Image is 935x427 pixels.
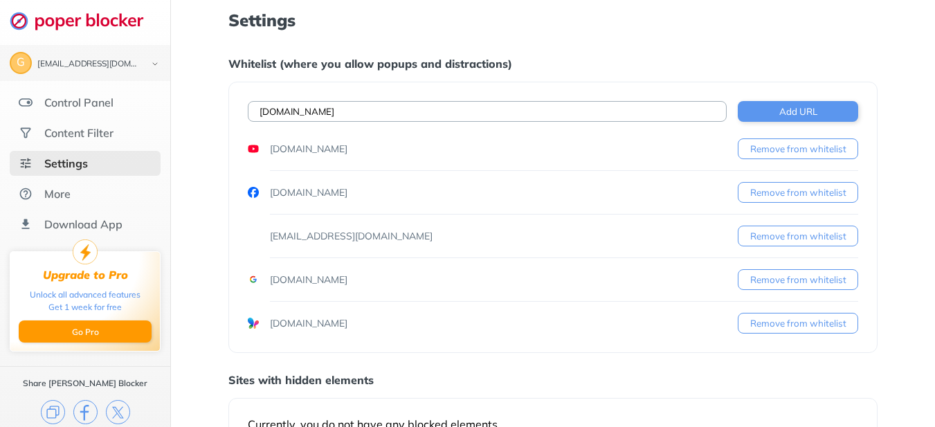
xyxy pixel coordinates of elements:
img: favicons [248,274,259,285]
img: copy.svg [41,400,65,424]
button: Remove from whitelist [738,269,858,290]
div: Upgrade to Pro [43,269,128,282]
img: favicons [248,143,259,154]
div: Get 1 week for free [48,301,122,314]
img: favicons [248,187,259,198]
img: about.svg [19,187,33,201]
img: facebook.svg [73,400,98,424]
div: [DOMAIN_NAME] [270,273,347,287]
img: features.svg [19,96,33,109]
img: logo-webpage.svg [10,11,158,30]
button: Go Pro [19,320,152,343]
button: Remove from whitelist [738,138,858,159]
div: Settings [44,156,88,170]
button: Add URL [738,101,858,122]
img: upgrade-to-pro.svg [73,239,98,264]
div: More [44,187,71,201]
div: [DOMAIN_NAME] [270,142,347,156]
div: [DOMAIN_NAME] [270,185,347,199]
div: Content Filter [44,126,114,140]
button: Remove from whitelist [738,226,858,246]
img: favicons [248,230,259,242]
div: Whitelist (where you allow popups and distractions) [228,57,878,71]
div: [DOMAIN_NAME] [270,316,347,330]
div: [EMAIL_ADDRESS][DOMAIN_NAME] [270,229,433,243]
img: x.svg [106,400,130,424]
div: Unlock all advanced features [30,289,140,301]
button: Remove from whitelist [738,182,858,203]
input: Example: twitter.com [248,101,727,122]
button: Remove from whitelist [738,313,858,334]
h1: Settings [228,11,878,29]
div: Share [PERSON_NAME] Blocker [23,378,147,389]
div: glennoverman971@gmail.com [37,60,140,69]
div: Control Panel [44,96,114,109]
img: settings-selected.svg [19,156,33,170]
img: download-app.svg [19,217,33,231]
img: social.svg [19,126,33,140]
img: chevron-bottom-black.svg [147,57,163,71]
img: favicons [248,318,259,329]
div: Download App [44,217,122,231]
div: Sites with hidden elements [228,373,878,387]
